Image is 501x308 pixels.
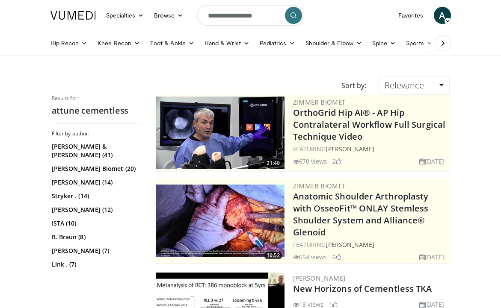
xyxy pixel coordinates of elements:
a: Zimmer Biomet [293,182,346,190]
a: Relevance [379,76,449,95]
a: Pediatrics [255,35,300,52]
img: VuMedi Logo [50,11,96,20]
a: Sports [401,35,438,52]
p: Results for: [52,95,142,102]
a: OrthoGrid Hip AI® - AP Hip Contralateral Workflow Full Surgical Technique Video [293,107,446,142]
a: Favorites [393,7,429,24]
a: Link . (7) [52,260,139,269]
a: Specialties [101,7,149,24]
li: [DATE] [419,157,445,166]
li: [DATE] [419,252,445,261]
span: Relevance [385,79,424,91]
li: 670 views [293,157,327,166]
span: 21:40 [264,159,282,167]
span: 10:52 [264,252,282,259]
li: 2 [332,157,341,166]
a: [PERSON_NAME] & [PERSON_NAME] (41) [52,142,139,159]
img: 96a9cbbb-25ee-4404-ab87-b32d60616ad7.300x170_q85_crop-smart_upscale.jpg [156,97,285,169]
a: 21:40 [156,97,285,169]
a: Spine [367,35,401,52]
a: Knee Recon [92,35,145,52]
a: 10:52 [156,185,285,257]
a: [PERSON_NAME] (7) [52,246,139,255]
a: ISTA (10) [52,219,139,228]
li: 654 views [293,252,327,261]
a: [PERSON_NAME] [326,241,374,249]
div: FEATURING [293,144,448,153]
div: FEATURING [293,240,448,249]
a: Stryker . (14) [52,192,139,200]
a: A [434,7,451,24]
img: 68921608-6324-4888-87da-a4d0ad613160.300x170_q85_crop-smart_upscale.jpg [156,185,285,257]
a: Browse [149,7,188,24]
a: [PERSON_NAME] (12) [52,205,139,214]
a: Foot & Ankle [145,35,199,52]
h3: Filter by author: [52,130,142,137]
a: [PERSON_NAME] [326,145,374,153]
div: Sort by: [335,76,373,95]
a: Anatomic Shoulder Arthroplasty with OsseoFit™ ONLAY Stemless Shoulder System and Alliance® Glenoid [293,191,429,238]
a: B. Braun (8) [52,233,139,241]
a: [PERSON_NAME] [293,274,346,282]
a: [PERSON_NAME] (14) [52,178,139,187]
a: Zimmer Biomet [293,98,346,106]
h2: attune cementless [52,105,142,116]
li: 6 [332,252,341,261]
a: New Horizons of Cementless TKA [293,283,432,294]
input: Search topics, interventions [197,5,304,26]
a: Hand & Wrist [199,35,255,52]
a: Shoulder & Elbow [300,35,367,52]
a: Hip Recon [45,35,93,52]
a: [PERSON_NAME] Biomet (20) [52,164,139,173]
